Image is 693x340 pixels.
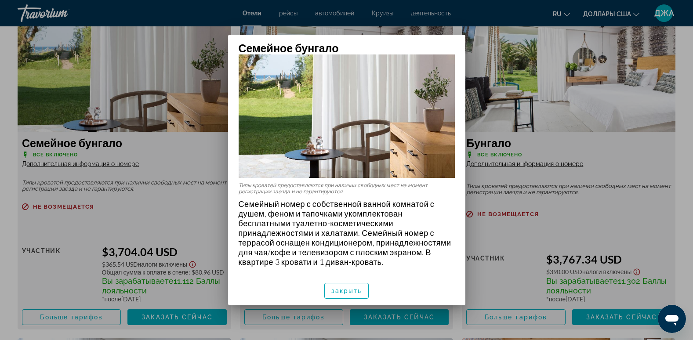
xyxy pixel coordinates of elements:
[331,287,362,294] span: закрыть
[324,283,369,299] button: закрыть
[658,305,686,333] iframe: Кнопка запуска окна обмена сообщениями
[239,34,455,178] img: Семейное бунгало
[239,182,455,195] p: Типы кроватей предоставляются при наличии свободных мест на момент регистрации заезда и не гарант...
[239,199,455,267] p: Семейный номер с собственной ванной комнатой с душем, феном и тапочками укомплектован бесплатными...
[228,35,465,54] h2: Семейное бунгало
